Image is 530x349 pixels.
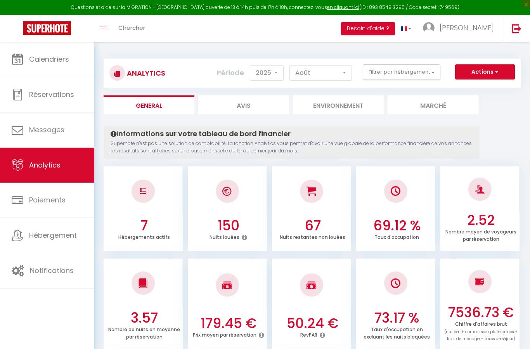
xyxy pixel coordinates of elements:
[108,325,180,340] p: Nombre de nuits en moyenne par réservation
[280,232,345,240] p: Nuits restantes non louées
[444,304,518,321] h3: 7536.73 €
[140,188,146,194] img: NO IMAGE
[497,316,530,349] iframe: LiveChat chat widget
[29,54,69,64] span: Calendriers
[300,330,317,338] p: RevPAR
[444,319,518,342] p: Chiffre d'affaires brut
[388,95,478,114] li: Marché
[29,195,66,205] span: Paiements
[276,315,349,332] h3: 50.24 €
[125,64,165,82] h3: Analytics
[444,329,518,342] span: (nuitées + commission plateformes + frais de ménage + taxes de séjour)
[29,160,61,170] span: Analytics
[327,4,359,10] a: en cliquant ici
[512,24,521,33] img: logout
[444,212,518,228] h3: 2.52
[217,64,244,81] label: Période
[363,64,440,80] button: Filtrer par hébergement
[276,218,349,234] h3: 67
[118,24,145,32] span: Chercher
[293,95,384,114] li: Environnement
[118,232,170,240] p: Hébergements actifs
[455,64,515,80] button: Actions
[360,218,433,234] h3: 69.12 %
[104,95,194,114] li: General
[391,278,400,288] img: NO IMAGE
[29,230,77,240] span: Hébergement
[475,277,485,286] img: NO IMAGE
[111,140,473,155] p: Superhote n'est pas une solution de comptabilité. La fonction Analytics vous permet d'avoir une v...
[29,90,74,99] span: Réservations
[111,130,473,138] h4: Informations sur votre tableau de bord financier
[113,15,151,42] a: Chercher
[423,22,435,34] img: ...
[360,310,433,326] h3: 73.17 %
[210,232,239,240] p: Nuits louées
[192,315,265,332] h3: 179.45 €
[29,125,64,135] span: Messages
[30,266,74,275] span: Notifications
[198,95,289,114] li: Avis
[440,23,494,33] span: [PERSON_NAME]
[192,218,265,234] h3: 150
[107,310,181,326] h3: 3.57
[445,227,516,242] p: Nombre moyen de voyageurs par réservation
[417,15,504,42] a: ... [PERSON_NAME]
[341,22,395,35] button: Besoin d'aide ?
[23,21,71,35] img: Super Booking
[364,325,430,340] p: Taux d'occupation en excluant les nuits bloquées
[193,330,256,338] p: Prix moyen par réservation
[374,232,419,240] p: Taux d'occupation
[107,218,181,234] h3: 7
